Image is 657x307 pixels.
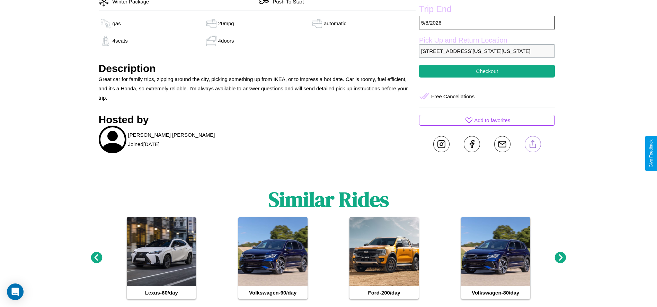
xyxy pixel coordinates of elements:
p: 4 seats [113,36,128,45]
a: Volkswagen-80/day [461,217,530,299]
p: 4 doors [218,36,234,45]
p: Joined [DATE] [128,139,160,149]
p: automatic [324,19,346,28]
div: Open Intercom Messenger [7,283,24,300]
h4: Volkswagen - 80 /day [461,286,530,299]
p: Free Cancellations [431,92,474,101]
button: Add to favorites [419,115,555,126]
h3: Hosted by [99,114,416,126]
a: Lexus-60/day [127,217,196,299]
button: Checkout [419,65,555,78]
img: gas [310,18,324,29]
div: Give Feedback [649,139,654,168]
img: gas [99,18,113,29]
h4: Ford - 200 /day [349,286,419,299]
p: Great car for family trips, zipping around the city, picking something up from IKEA, or to impres... [99,74,416,102]
a: Ford-200/day [349,217,419,299]
p: Add to favorites [474,116,510,125]
img: gas [99,36,113,46]
img: gas [204,36,218,46]
p: [PERSON_NAME] [PERSON_NAME] [128,130,215,139]
h1: Similar Rides [268,185,389,214]
h3: Description [99,63,416,74]
h4: Lexus - 60 /day [127,286,196,299]
img: gas [204,18,218,29]
p: gas [113,19,121,28]
label: Trip End [419,4,555,16]
p: 5 / 8 / 2026 [419,16,555,29]
p: 20 mpg [218,19,234,28]
a: Volkswagen-90/day [238,217,308,299]
h4: Volkswagen - 90 /day [238,286,308,299]
label: Pick Up and Return Location [419,36,555,44]
p: [STREET_ADDRESS][US_STATE][US_STATE] [419,44,555,58]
